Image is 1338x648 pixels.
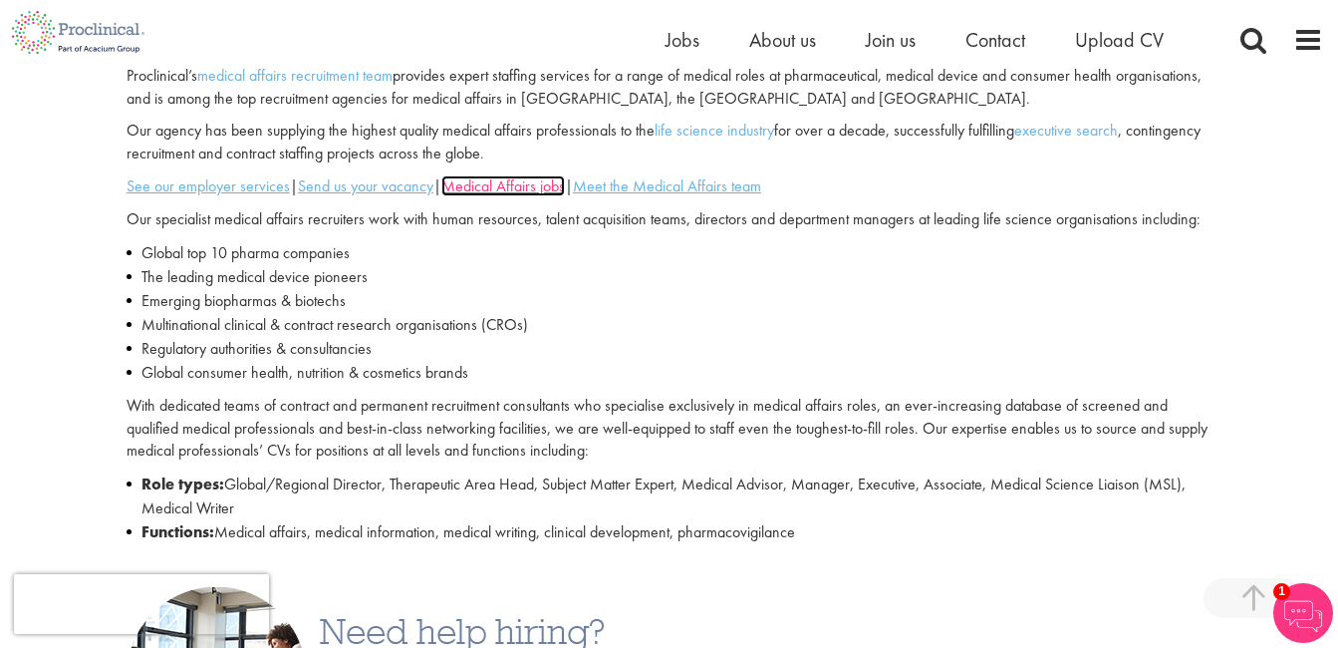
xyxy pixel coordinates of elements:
[127,361,1211,385] li: Global consumer health, nutrition & cosmetics brands
[127,241,1211,265] li: Global top 10 pharma companies
[127,337,1211,361] li: Regulatory authorities & consultancies
[298,175,433,196] a: Send us your vacancy
[197,65,393,86] a: medical affairs recruitment team
[14,574,269,634] iframe: reCAPTCHA
[749,27,816,53] a: About us
[1273,583,1333,643] img: Chatbot
[866,27,916,53] a: Join us
[441,175,565,196] a: Medical Affairs jobs
[127,175,290,196] a: See our employer services
[141,474,224,494] strong: Role types:
[573,175,761,196] a: Meet the Medical Affairs team
[127,120,1211,165] p: Our agency has been supplying the highest quality medical affairs professionals to the for over a...
[1273,583,1290,600] span: 1
[141,521,214,542] strong: Functions:
[1075,27,1164,53] a: Upload CV
[127,208,1211,231] p: Our specialist medical affairs recruiters work with human resources, talent acquisition teams, di...
[127,395,1211,464] p: With dedicated teams of contract and permanent recruitment consultants who specialise exclusively...
[127,175,1211,198] p: | | |
[127,289,1211,313] li: Emerging biopharmas & biotechs
[965,27,1025,53] a: Contact
[666,27,699,53] a: Jobs
[1014,120,1118,141] a: executive search
[127,313,1211,337] li: Multinational clinical & contract research organisations (CROs)
[127,65,1211,111] p: Proclinical’s provides expert staffing services for a range of medical roles at pharmaceutical, m...
[655,120,774,141] a: life science industry
[127,520,1211,544] li: Medical affairs, medical information, medical writing, clinical development, pharmacovigilance
[127,265,1211,289] li: The leading medical device pioneers
[127,473,1211,520] li: Global/Regional Director, Therapeutic Area Head, Subject Matter Expert, Medical Advisor, Manager,...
